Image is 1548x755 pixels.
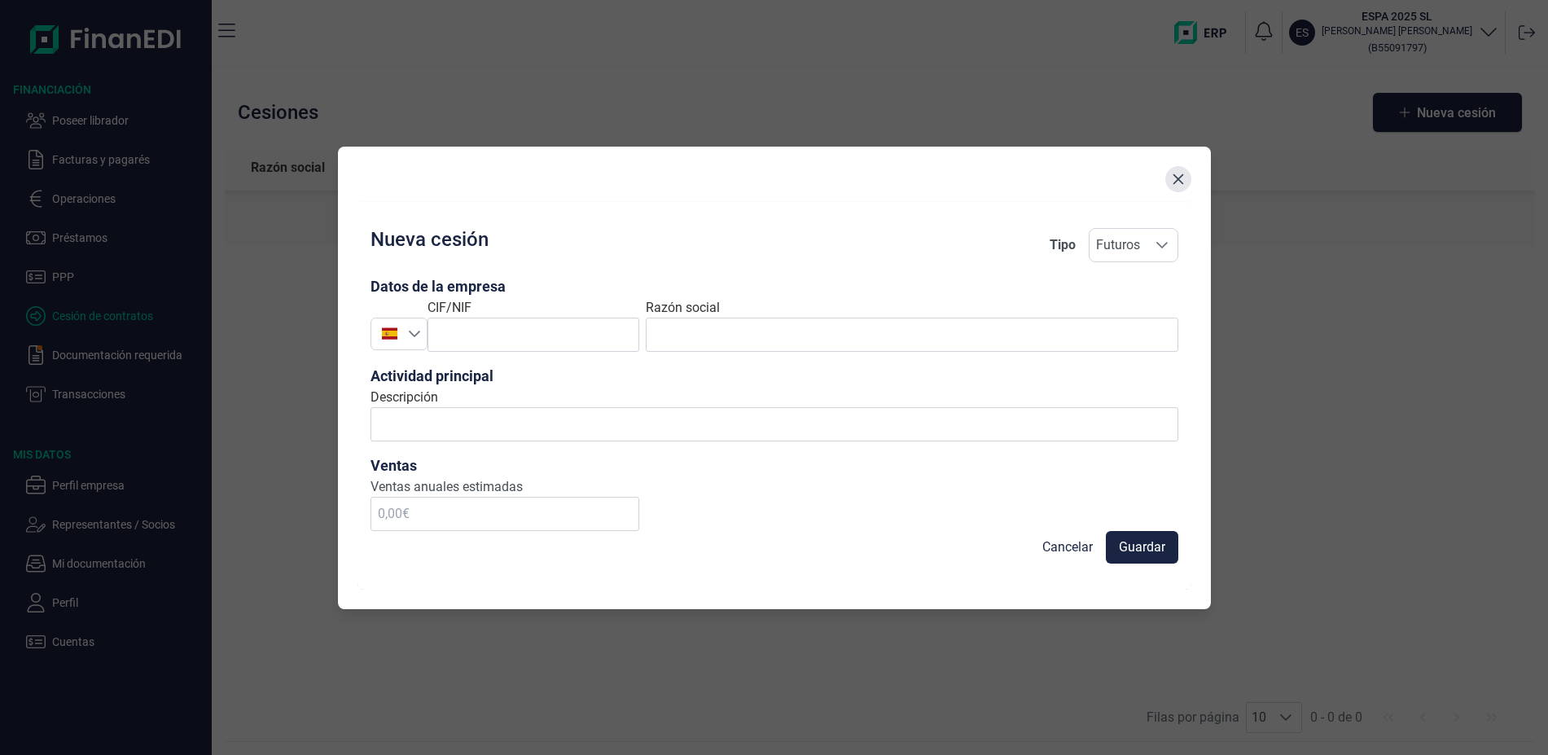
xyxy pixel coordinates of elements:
[371,388,438,407] label: Descripción
[1165,166,1191,192] button: Close
[646,298,720,318] label: Razón social
[371,228,489,262] h2: Nueva cesión
[371,365,1178,388] h3: Actividad principal
[1050,235,1076,255] div: Tipo
[371,477,640,497] label: Ventas anuales estimadas
[1029,531,1106,564] button: Cancelar
[1119,538,1165,557] span: Guardar
[371,275,1178,298] h3: Datos de la empresa
[1147,229,1177,261] div: Seleccione una opción
[382,326,397,341] img: ES
[428,298,471,318] label: CIF/NIF
[371,497,640,531] input: 0,00€
[408,318,427,349] div: Seleccione un país
[1042,538,1093,557] span: Cancelar
[371,454,640,477] h3: Ventas
[1090,229,1147,261] span: Futuros
[1106,531,1178,564] button: Guardar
